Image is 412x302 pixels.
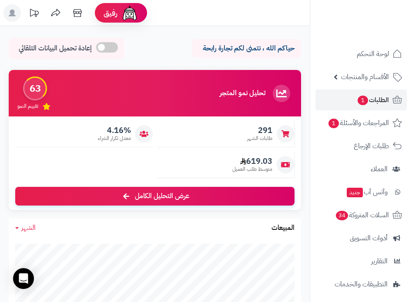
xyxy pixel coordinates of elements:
span: جديد [347,188,363,197]
div: Open Intercom Messenger [13,268,34,289]
span: الشهر [21,222,36,233]
a: المراجعات والأسئلة1 [315,113,407,133]
span: 291 [247,126,272,135]
span: العملاء [371,163,388,175]
span: طلبات الإرجاع [354,140,389,152]
a: وآتس آبجديد [315,182,407,202]
span: التطبيقات والخدمات [335,278,388,290]
p: حياكم الله ، نتمنى لكم تجارة رابحة [199,43,295,53]
span: رفيق [104,8,117,18]
span: معدل تكرار الشراء [98,135,131,142]
a: عرض التحليل الكامل [15,187,295,206]
a: التقارير [315,251,407,272]
a: التطبيقات والخدمات [315,274,407,295]
span: الطلبات [357,94,389,106]
span: المراجعات والأسئلة [328,117,389,129]
img: logo-2.png [353,24,404,43]
a: الطلبات1 [315,90,407,110]
a: طلبات الإرجاع [315,136,407,156]
span: 619.03 [232,156,272,166]
span: الأقسام والمنتجات [341,71,389,83]
span: 4.16% [98,126,131,135]
span: متوسط طلب العميل [232,166,272,173]
span: عرض التحليل الكامل [135,191,189,201]
span: التقارير [371,255,388,267]
span: إعادة تحميل البيانات التلقائي [19,43,92,53]
a: أدوات التسويق [315,228,407,249]
img: ai-face.png [121,4,138,22]
h3: تحليل نمو المتجر [220,90,265,97]
a: السلات المتروكة34 [315,205,407,226]
span: لوحة التحكم [357,48,389,60]
span: السلات المتروكة [335,209,389,221]
span: 34 [336,211,348,220]
a: تحديثات المنصة [23,4,45,24]
span: 1 [358,96,368,105]
span: 1 [328,119,339,128]
a: العملاء [315,159,407,179]
span: أدوات التسويق [350,232,388,244]
span: تقييم النمو [17,103,38,110]
a: لوحة التحكم [315,43,407,64]
span: طلبات الشهر [247,135,272,142]
h3: المبيعات [271,224,295,232]
span: وآتس آب [346,186,388,198]
a: الشهر [15,223,36,233]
